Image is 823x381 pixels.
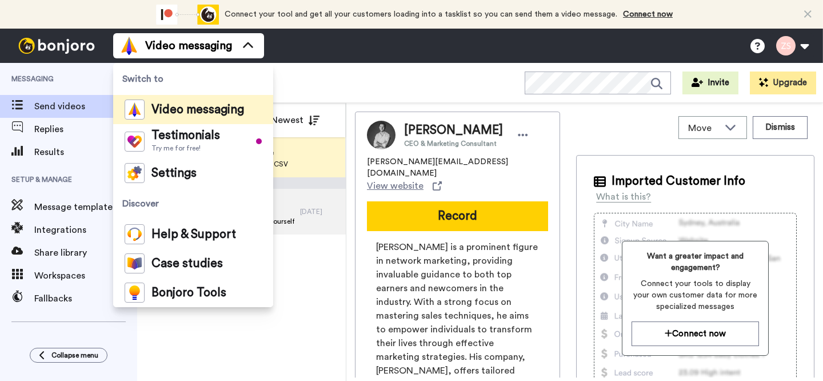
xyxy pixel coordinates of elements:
img: help-and-support-colored.svg [125,224,145,244]
img: bj-tools-colored.svg [125,283,145,303]
button: Invite [682,72,738,94]
img: settings-colored.svg [125,163,145,183]
span: Imported Customer Info [612,173,745,190]
a: Bonjoro Tools [113,278,273,307]
span: Settings [151,168,197,179]
span: Workspaces [34,269,137,283]
img: tm-color.svg [125,132,145,152]
span: Try me for free! [151,144,220,153]
div: What is this? [596,190,651,204]
img: vm-color.svg [120,37,138,55]
span: Want a greater impact and engagement? [632,251,759,273]
button: Newest [262,109,328,132]
button: Upgrade [750,72,816,94]
span: Send videos [34,100,115,113]
a: Case studies [113,249,273,278]
span: Video messaging [151,104,244,116]
span: View website [367,179,424,193]
span: [PERSON_NAME][EMAIL_ADDRESS][DOMAIN_NAME] [367,156,548,179]
span: Discover [113,188,273,220]
button: Collapse menu [30,348,107,363]
span: Collapse menu [51,351,98,360]
span: CEO & Marketing Consultant [404,139,503,148]
span: Connect your tool and get all your customers loading into a tasklist so you can send them a video... [225,10,617,18]
span: Help & Support [151,229,236,240]
div: [DATE] [300,207,340,216]
span: Bonjoro Tools [151,287,226,299]
button: Record [367,201,548,231]
img: vm-color.svg [125,100,145,120]
span: Results [34,145,137,159]
span: Message template [34,200,137,214]
a: Video messaging [113,95,273,124]
img: bj-logo-header-white.svg [14,38,99,54]
a: View website [367,179,442,193]
span: Switch to [113,63,273,95]
span: [PERSON_NAME] [404,122,503,139]
div: animation [156,5,219,25]
span: Connect your tools to display your own customer data for more specialized messages [632,278,759,312]
img: Image of Zach [367,121,395,149]
a: TestimonialsTry me for free! [113,124,273,158]
span: Replies [34,122,137,136]
a: Help & Support [113,220,273,249]
span: Video messaging [145,38,232,54]
span: Share library [34,246,137,260]
span: Fallbacks [34,292,137,305]
span: Move [688,121,719,135]
img: case-study-colored.svg [125,253,145,273]
span: Integrations [34,223,115,237]
button: Dismiss [753,116,808,139]
button: Connect now [632,322,759,346]
span: Testimonials [151,130,220,141]
a: Connect now [623,10,673,18]
a: Settings [113,158,273,188]
span: Case studies [151,258,223,269]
